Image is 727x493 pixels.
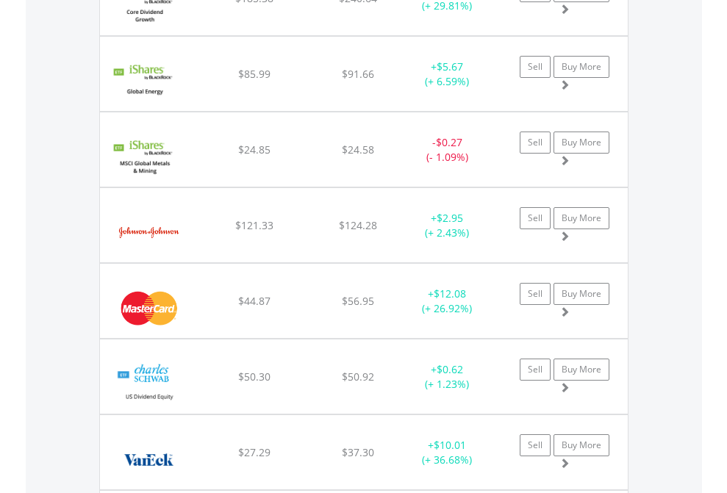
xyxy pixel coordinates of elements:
span: $44.87 [238,294,271,308]
div: + (+ 26.92%) [401,287,493,316]
a: Buy More [554,132,609,154]
div: + (+ 36.68%) [401,438,493,467]
a: Sell [520,434,551,456]
span: $24.85 [238,143,271,156]
span: $91.66 [342,67,374,81]
span: $50.30 [238,370,271,384]
img: EQU.US.IXC.png [107,55,182,107]
span: $5.67 [437,60,463,73]
span: $50.92 [342,370,374,384]
a: Sell [520,283,551,305]
div: + (+ 2.43%) [401,211,493,240]
span: $37.30 [342,445,374,459]
div: + (+ 6.59%) [401,60,493,89]
span: $56.95 [342,294,374,308]
a: Sell [520,56,551,78]
span: $12.08 [434,287,466,301]
span: $121.33 [235,218,273,232]
a: Sell [520,132,551,154]
a: Buy More [554,283,609,305]
img: EQU.US.GDXJ.png [107,433,191,486]
img: EQU.US.JNJ.png [107,206,190,259]
span: $10.01 [434,438,466,452]
img: EQU.US.SCHD.png [107,358,192,410]
span: $0.62 [437,362,463,376]
a: Buy More [554,56,609,78]
span: $85.99 [238,67,271,81]
a: Sell [520,359,551,381]
img: EQU.US.PICK.png [107,131,182,183]
span: $24.58 [342,143,374,156]
span: $0.27 [436,135,462,149]
img: EQU.US.MA.png [107,282,190,334]
a: Buy More [554,434,609,456]
a: Buy More [554,359,609,381]
span: $2.95 [437,211,463,225]
a: Sell [520,207,551,229]
a: Buy More [554,207,609,229]
span: $124.28 [339,218,377,232]
div: + (+ 1.23%) [401,362,493,392]
div: - (- 1.09%) [401,135,493,165]
span: $27.29 [238,445,271,459]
